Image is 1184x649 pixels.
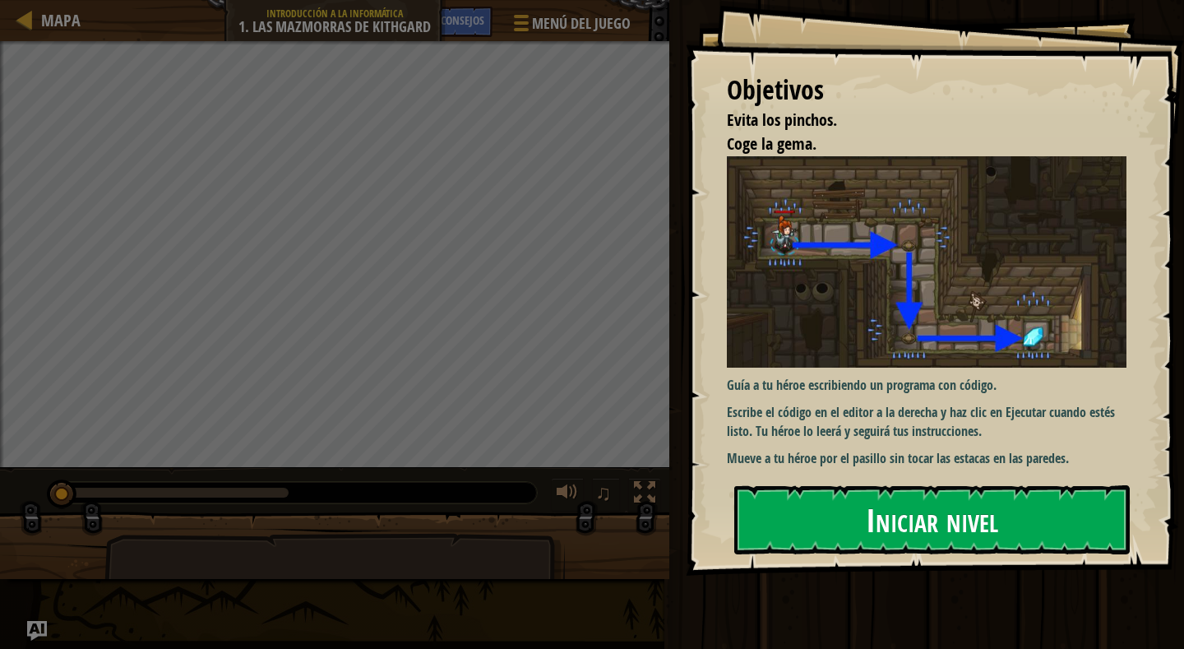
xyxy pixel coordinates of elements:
a: Mapa [33,9,81,31]
li: Coge la gema. [706,132,1122,156]
button: ♫ [592,478,620,512]
button: Menú del Juego [501,7,641,45]
button: Iniciar nivel [734,485,1130,554]
font: Pregúntale a la IA [334,12,424,28]
button: Ajustar volumen [551,478,584,512]
font: Iniciar nivel [866,497,998,541]
font: Consejos [441,12,484,28]
font: Objetivos [727,72,824,108]
font: Mapa [41,9,81,31]
button: Alternativa pantalla completa. [628,478,661,512]
img: Mazmorras de Kithgard [727,156,1140,369]
li: Evita los pinchos. [706,109,1122,132]
font: Coge la gema. [727,132,816,155]
font: Menú del Juego [532,13,631,34]
font: Escribe el código en el editor a la derecha y haz clic en Ejecutar cuando estés listo. Tu héroe l... [727,403,1115,440]
font: ♫ [595,480,612,505]
font: Guía a tu héroe escribiendo un programa con código. [727,376,997,394]
button: Pregúntale a la IA [27,621,47,641]
font: Mueve a tu héroe por el pasillo sin tocar las estacas en las paredes. [727,449,1069,467]
button: Pregúntale a la IA [326,7,432,37]
font: Evita los pinchos. [727,109,837,131]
